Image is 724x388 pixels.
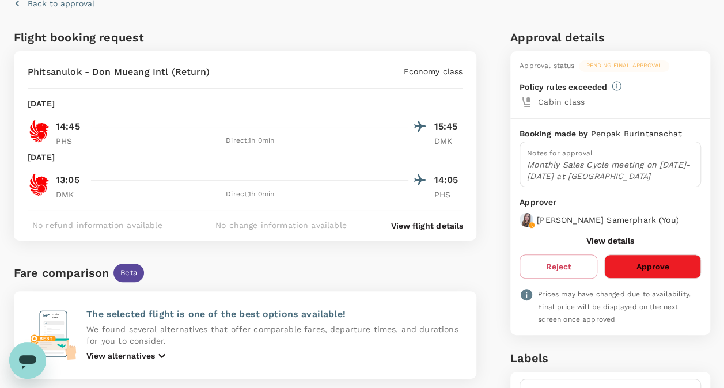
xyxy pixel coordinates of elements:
[537,214,679,226] p: [PERSON_NAME] Samerphark ( You )
[434,120,463,134] p: 15:45
[86,324,463,347] p: We found several alternatives that offer comparable fares, departure times, and durations for you...
[538,96,701,108] p: Cabin class
[520,60,574,72] div: Approval status
[28,98,55,109] p: [DATE]
[86,350,155,362] p: View alternatives
[14,264,109,282] div: Fare comparison
[434,173,463,187] p: 14:05
[434,135,463,147] p: DMK
[434,189,463,200] p: PHS
[9,342,46,379] iframe: Button to launch messaging window
[520,81,607,93] p: Policy rules exceeded
[92,135,408,147] div: Direct , 1h 0min
[527,149,593,157] span: Notes for approval
[391,220,463,231] button: View flight details
[520,213,533,227] img: avatar-68be6cc14954c.jpeg
[28,173,51,196] img: SL
[403,66,463,77] p: Economy class
[86,349,169,363] button: View alternatives
[28,151,55,163] p: [DATE]
[520,254,597,279] button: Reject
[586,236,634,245] button: View details
[510,349,710,367] h6: Labels
[56,189,85,200] p: DMK
[56,173,79,187] p: 13:05
[86,307,463,321] p: The selected flight is one of the best options available!
[579,62,669,70] span: Pending final approval
[215,219,347,231] p: No change information available
[520,196,701,208] p: Approver
[538,290,691,324] span: Prices may have changed due to availability. Final price will be displayed on the next screen onc...
[527,159,693,182] p: Monthly Sales Cycle meeting on [DATE]-[DATE] at [GEOGRAPHIC_DATA]
[590,128,681,139] p: Penpak Burintanachat
[28,120,51,143] img: SL
[520,128,590,139] p: Booking made by
[604,254,701,279] button: Approve
[28,65,210,79] p: Phitsanulok - Don Mueang Intl (Return)
[56,135,85,147] p: PHS
[56,120,80,134] p: 14:45
[113,268,144,279] span: Beta
[510,28,710,47] h6: Approval details
[14,28,243,47] h6: Flight booking request
[32,219,162,231] p: No refund information available
[92,189,408,200] div: Direct , 1h 0min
